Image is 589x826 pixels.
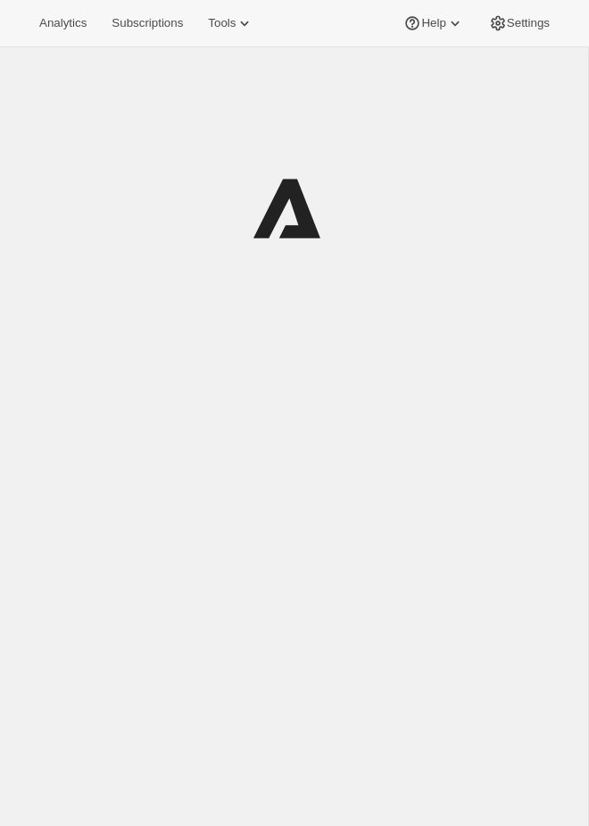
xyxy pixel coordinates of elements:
button: Tools [197,11,264,36]
button: Subscriptions [101,11,194,36]
span: Subscriptions [112,16,183,30]
button: Help [393,11,474,36]
button: Settings [478,11,560,36]
span: Tools [208,16,236,30]
button: Analytics [29,11,97,36]
span: Settings [507,16,550,30]
span: Analytics [39,16,87,30]
span: Help [421,16,445,30]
